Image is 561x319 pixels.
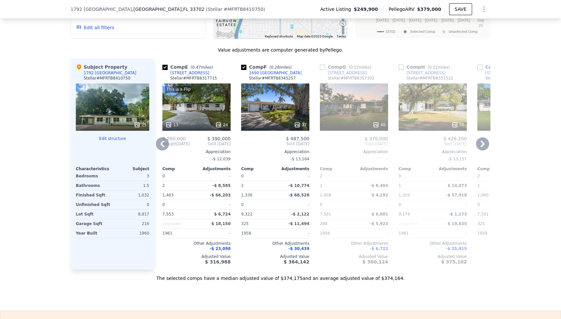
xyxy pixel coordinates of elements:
[275,166,309,171] div: Adjustments
[477,241,546,246] div: Other Adjustments
[477,149,546,154] div: Appreciation
[297,34,333,38] span: Map data ©2025 Google
[320,6,354,12] span: Active Listing
[165,122,178,128] div: 13
[71,47,490,53] div: Value adjustments are computer generated by Pellego .
[320,193,331,197] span: 1,008
[372,193,388,197] span: $ 4,292
[288,221,309,226] span: -$ 11,494
[162,70,209,76] a: [STREET_ADDRESS]
[76,136,149,141] button: Edit structure
[477,221,485,226] span: 325
[241,70,302,76] a: 1690 [GEOGRAPHIC_DATA]
[363,259,388,264] span: $ 360,124
[76,229,111,238] div: Year Built
[370,221,388,226] span: -$ 5,923
[192,65,201,70] span: 0.47
[373,122,385,128] div: 40
[162,254,231,259] div: Adjusted Value
[406,76,453,81] div: Stellar # MFRTB8331521
[162,193,174,197] span: 1,403
[76,171,111,181] div: Bedrooms
[241,166,275,171] div: Comp
[241,174,244,178] span: 0
[215,30,237,39] img: Google
[448,157,467,161] span: -$ 13,157
[355,200,388,209] div: -
[365,136,388,141] span: $ 370,000
[447,183,467,188] span: $ 14,073
[170,70,209,76] div: [STREET_ADDRESS]
[458,18,470,23] text: [DATE]
[389,6,417,12] span: Pellego ARV
[162,241,231,246] div: Other Adjustments
[399,219,431,228] div: Unspecified
[434,229,467,238] div: -
[485,76,532,81] div: Stellar # MFRTB8388235
[477,212,488,216] span: 7,501
[206,6,265,12] div: ( )
[354,166,388,171] div: Adjustments
[76,64,127,70] div: Subject Property
[372,212,388,216] span: $ 6,881
[190,141,231,147] span: Sold [DATE]
[477,64,529,70] div: Comp I
[265,34,293,39] button: Keyboard shortcuts
[444,136,467,141] span: $ 426,200
[114,171,149,181] div: 3
[215,122,228,128] div: 24
[328,70,367,76] div: [STREET_ADDRESS]
[320,141,388,147] span: Sold [DATE]
[399,70,446,76] a: [STREET_ADDRESS]
[162,64,216,70] div: Comp E
[76,191,111,200] div: Finished Sqft
[288,193,309,197] span: -$ 68,528
[249,70,302,76] div: 1690 [GEOGRAPHIC_DATA]
[328,76,374,81] div: Stellar # MFRTB8357302
[417,7,441,12] span: $379,000
[320,174,322,178] span: 2
[249,76,296,81] div: Stellar # MFRTB8345257
[477,166,511,171] div: Comp
[399,141,467,147] span: Sold [DATE]
[425,18,437,23] text: [DATE]
[76,166,113,171] div: Characteristics
[205,259,231,264] span: $ 316,988
[241,64,294,70] div: Comp F
[165,86,192,93] div: This is a Flip
[320,64,374,70] div: Comp G
[76,210,111,219] div: Lot Sqft
[241,241,309,246] div: Other Adjustments
[399,181,431,190] div: 1
[207,136,231,141] span: $ 390,000
[355,171,388,181] div: -
[479,23,483,28] text: 25
[320,241,388,246] div: Other Adjustments
[449,3,472,15] button: SAVE
[214,212,231,216] span: $ 6,724
[355,229,388,238] div: -
[399,174,401,178] span: 0
[271,65,280,70] span: 0.28
[399,64,452,70] div: Comp H
[320,166,354,171] div: Comp
[267,65,294,70] span: ( miles)
[451,122,464,128] div: 50
[447,221,467,226] span: $ 19,835
[425,65,452,70] span: ( miles)
[449,212,467,216] span: -$ 1,173
[197,166,231,171] div: Adjustments
[320,212,331,216] span: 7,501
[286,136,309,141] span: $ 487,500
[399,202,401,207] span: 0
[241,212,252,216] span: 9,322
[477,70,524,76] a: [STREET_ADDRESS]
[410,30,435,34] text: Selected Comp
[477,254,546,259] div: Adjusted Value
[385,30,395,34] text: 33702
[477,3,490,16] button: Show Options
[477,18,485,23] text: Sep
[241,254,309,259] div: Adjusted Value
[162,229,195,238] div: 1961
[320,254,388,259] div: Adjusted Value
